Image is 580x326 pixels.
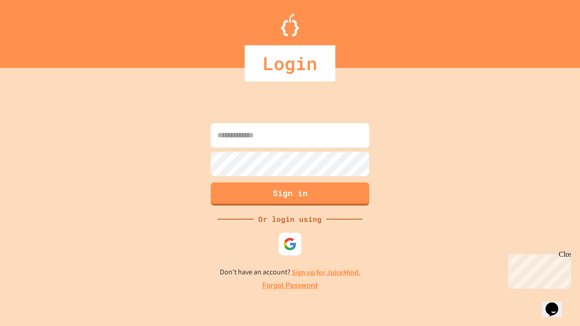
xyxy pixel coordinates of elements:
img: Logo.svg [281,14,299,36]
div: Login [245,45,335,81]
button: Sign in [211,182,369,206]
a: Forgot Password [262,280,318,291]
iframe: chat widget [505,250,571,289]
iframe: chat widget [542,290,571,317]
div: Or login using [254,214,326,225]
div: Chat with us now!Close [4,4,63,58]
img: google-icon.svg [283,237,297,251]
p: Don't have an account? [220,267,361,278]
a: Sign up for JuiceMind. [292,268,361,277]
